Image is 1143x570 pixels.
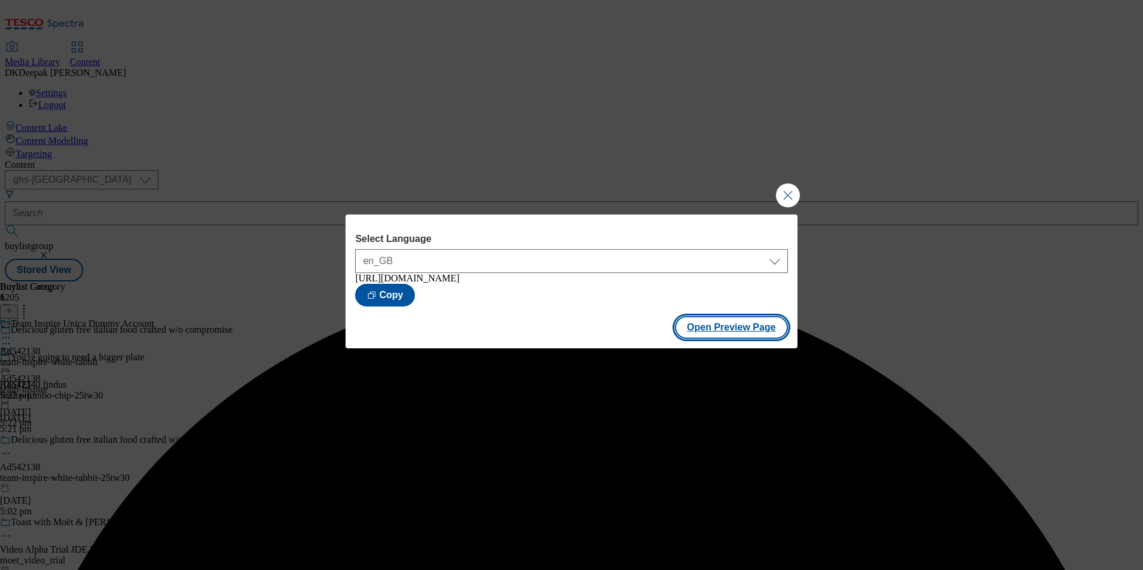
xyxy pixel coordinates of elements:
[355,234,787,244] label: Select Language
[355,273,787,284] div: [URL][DOMAIN_NAME]
[776,183,800,207] button: Close Modal
[355,284,415,307] button: Copy
[346,214,797,348] div: Modal
[675,316,788,339] button: Open Preview Page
